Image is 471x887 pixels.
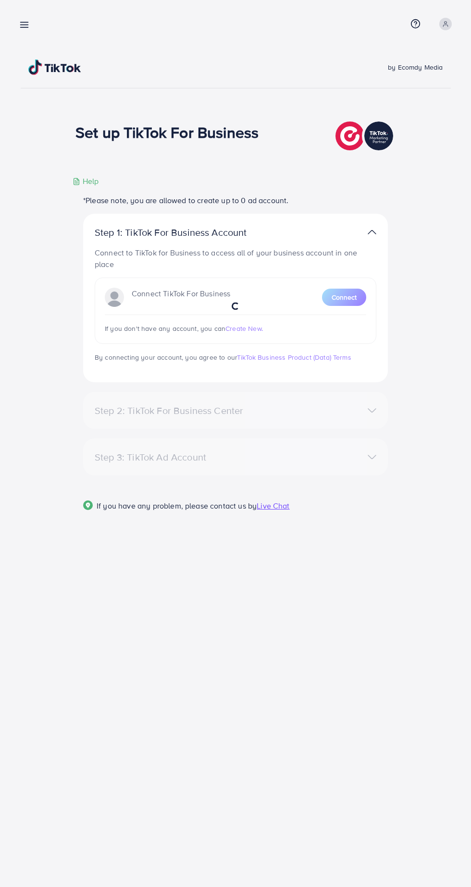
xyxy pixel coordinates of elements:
span: If you have any problem, please contact us by [97,500,257,511]
span: Live Chat [257,500,289,511]
h1: Set up TikTok For Business [75,123,259,141]
span: by Ecomdy Media [388,62,443,72]
img: TikTok [28,60,81,75]
div: Help [73,176,99,187]
p: *Please note, you are allowed to create up to 0 ad account. [83,194,388,206]
img: Popup guide [83,500,93,510]
img: TikTok partner [368,225,376,239]
p: Step 1: TikTok For Business Account [95,227,277,238]
img: TikTok partner [335,119,396,153]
